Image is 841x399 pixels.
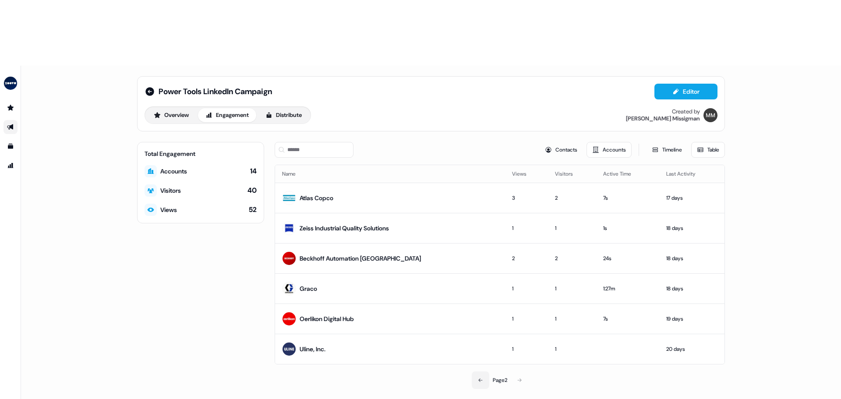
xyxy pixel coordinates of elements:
[512,314,541,323] div: 1
[555,194,589,202] div: 2
[512,254,541,263] div: 2
[666,345,717,353] div: 20 days
[512,194,541,202] div: 3
[666,314,717,323] div: 19 days
[250,166,257,176] div: 14
[626,115,700,122] div: [PERSON_NAME] Missigman
[555,284,589,293] div: 1
[555,254,589,263] div: 2
[603,194,652,202] div: 7s
[146,108,196,122] button: Overview
[555,345,589,353] div: 1
[666,224,717,233] div: 18 days
[548,165,596,183] th: Visitors
[160,205,177,214] div: Views
[666,254,717,263] div: 18 days
[145,149,257,158] div: Total Engagement
[603,314,652,323] div: 7s
[258,108,309,122] button: Distribute
[4,139,18,153] a: Go to templates
[603,284,652,293] div: 1:27m
[300,345,325,353] div: Uline, Inc.
[646,142,688,158] button: Timeline
[300,254,421,263] div: Beckhoff Automation [GEOGRAPHIC_DATA]
[160,186,181,195] div: Visitors
[300,194,333,202] div: Atlas Copco
[672,108,700,115] div: Created by
[512,345,541,353] div: 1
[654,88,717,97] a: Editor
[691,142,725,158] button: Table
[159,86,272,97] span: Power Tools LinkedIn Campaign
[505,165,548,183] th: Views
[512,224,541,233] div: 1
[300,224,389,233] div: Zeiss Industrial Quality Solutions
[249,205,257,215] div: 52
[587,142,632,158] button: Accounts
[247,186,257,195] div: 40
[654,84,717,99] button: Editor
[275,165,505,183] th: Name
[603,254,652,263] div: 24s
[555,314,589,323] div: 1
[596,165,659,183] th: Active Time
[603,224,652,233] div: 1s
[4,101,18,115] a: Go to prospects
[666,194,717,202] div: 17 days
[493,376,507,385] div: Page 2
[666,284,717,293] div: 18 days
[160,167,187,176] div: Accounts
[539,142,583,158] button: Contacts
[512,284,541,293] div: 1
[659,165,724,183] th: Last Activity
[4,159,18,173] a: Go to attribution
[198,108,256,122] button: Engagement
[4,120,18,134] a: Go to outbound experience
[300,314,354,323] div: Oerlikon Digital Hub
[300,284,317,293] div: Graco
[703,108,717,122] img: Morgan
[555,224,589,233] div: 1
